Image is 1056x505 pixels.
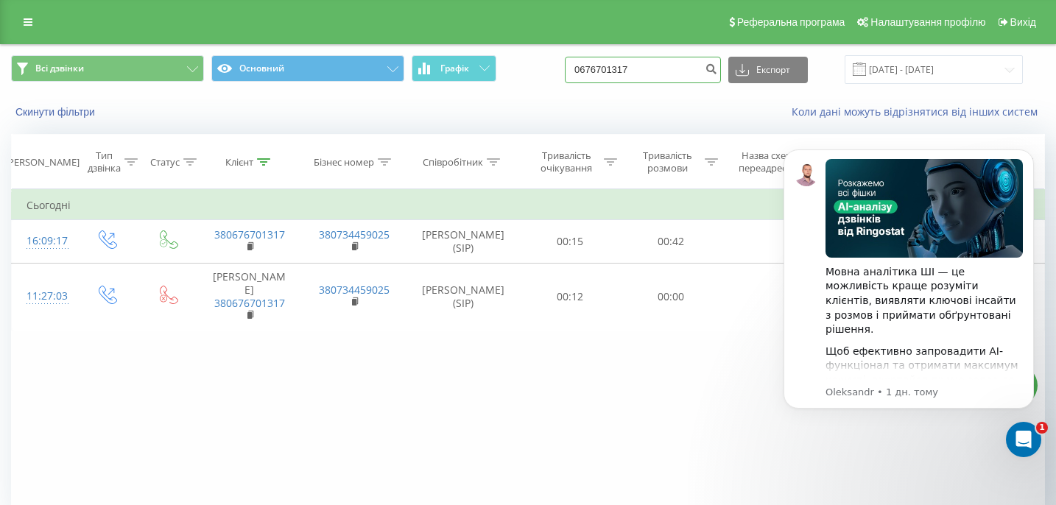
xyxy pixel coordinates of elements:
iframe: Intercom live chat [1006,422,1041,457]
div: [PERSON_NAME] [5,156,80,169]
div: Бізнес номер [314,156,374,169]
iframe: Intercom notifications повідомлення [761,127,1056,465]
td: Сьогодні [12,191,1045,220]
span: 1 [1036,422,1048,434]
div: Тривалість очікування [533,149,600,174]
button: Графік [412,55,496,82]
a: 380676701317 [214,296,285,310]
td: [PERSON_NAME] (SIP) [406,220,519,263]
td: [PERSON_NAME] (SIP) [406,263,519,331]
button: Всі дзвінки [11,55,204,82]
span: Налаштування профілю [870,16,985,28]
div: 11:27:03 [27,282,61,311]
td: 00:15 [520,220,621,263]
button: Основний [211,55,404,82]
td: 00:12 [520,263,621,331]
button: Експорт [728,57,808,83]
a: 380734459025 [319,283,390,297]
td: [PERSON_NAME] [197,263,302,331]
button: Скинути фільтри [11,105,102,119]
div: Клієнт [225,156,253,169]
a: 380734459025 [319,227,390,241]
div: Тип дзвінка [88,149,121,174]
td: 00:42 [621,220,722,263]
span: Реферальна програма [737,16,845,28]
a: 380676701317 [214,227,285,241]
span: Всі дзвінки [35,63,84,74]
a: Коли дані можуть відрізнятися вiд інших систем [792,105,1045,119]
div: Співробітник [423,156,483,169]
div: Статус [150,156,180,169]
div: Назва схеми переадресації [735,149,806,174]
input: Пошук за номером [565,57,721,83]
div: Тривалість розмови [634,149,701,174]
td: 00:00 [621,263,722,331]
div: 16:09:17 [27,227,61,255]
span: Вихід [1010,16,1036,28]
span: Графік [440,63,469,74]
